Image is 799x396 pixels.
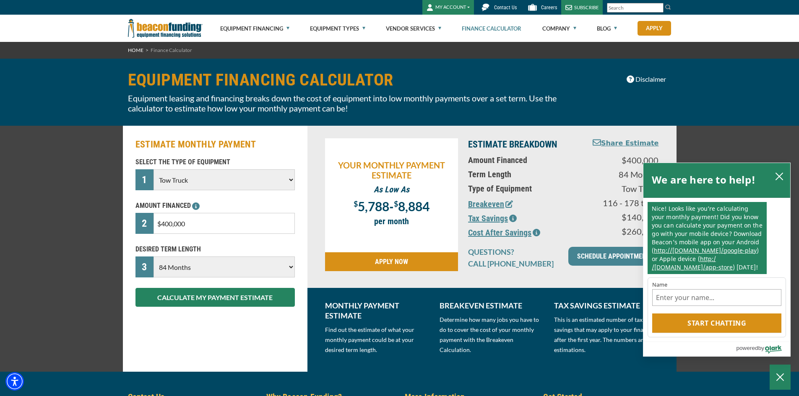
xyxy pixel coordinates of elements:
[398,199,429,214] span: 8,884
[468,169,575,179] p: Term Length
[154,213,294,234] input: $
[394,199,398,208] span: $
[462,15,521,42] a: Finance Calculator
[135,288,295,307] button: CALCULATE MY PAYMENT ESTIMATE
[468,259,558,269] p: CALL [PHONE_NUMBER]
[654,246,757,254] a: http: / /beaconfunding.com /google-play - open in a new tab
[128,71,579,89] h1: EQUIPMENT FINANCING CALCULATOR
[135,244,295,254] p: DESIRED TERM LENGTH
[494,5,517,10] span: Contact Us
[736,343,758,353] span: powered
[758,343,764,353] span: by
[329,184,454,194] p: As Low As
[468,155,575,165] p: Amount Financed
[329,216,454,226] p: per month
[773,170,786,182] button: close chatbox
[135,169,154,190] div: 1
[468,198,513,210] button: Breakeven
[541,5,557,10] span: Careers
[128,15,203,42] img: Beacon Funding Corporation logo
[621,71,671,87] button: Disclaimer
[585,198,658,208] p: 116 - 178 tows
[652,313,781,333] button: Start chatting
[135,213,154,234] div: 2
[325,325,429,355] p: Find out the estimate of what your monthly payment could be at your desired term length.
[325,252,458,271] a: APPLY NOW
[128,47,143,53] a: HOME
[597,15,617,42] a: Blog
[648,202,767,274] p: Nice! Looks like you’re calculating your monthly payment! Did you know you can calculate your pay...
[585,184,658,194] p: Tow Truck
[135,138,295,151] h2: ESTIMATE MONTHLY PAYMENT
[643,198,790,277] div: chat
[358,199,389,214] span: 5,788
[135,157,295,167] p: SELECT THE TYPE OF EQUIPMENT
[542,15,576,42] a: Company
[468,184,575,194] p: Type of Equipment
[585,155,658,165] p: $400,000
[128,93,579,113] p: Equipment leasing and financing breaks down the cost of equipment into low monthly payments over ...
[329,160,454,180] p: YOUR MONTHLY PAYMENT ESTIMATE
[736,342,790,356] a: Powered by Olark
[151,47,192,53] span: Finance Calculator
[593,138,659,149] button: Share Estimate
[652,171,755,188] h2: We are here to help!
[638,21,671,36] a: Apply
[440,315,544,355] p: Determine how many jobs you have to do to cover the cost of your monthly payment with the Breakev...
[635,74,666,84] span: Disclaimer
[135,201,295,211] p: AMOUNT FINANCED
[468,247,558,257] p: QUESTIONS?
[652,282,781,287] label: Name
[220,15,289,42] a: Equipment Financing
[643,163,791,357] div: olark chatbox
[568,247,658,266] a: SCHEDULE APPOINTMENT
[5,372,24,391] div: Accessibility Menu
[607,3,664,13] input: Search
[585,226,658,236] p: $260,000
[468,226,540,239] button: Cost After Savings
[468,138,575,151] p: ESTIMATE BREAKDOWN
[329,199,454,212] p: -
[655,5,661,11] a: Clear search text
[585,169,658,179] p: 84 Months
[652,255,733,271] a: http: / /beaconfunding.com /app-store - open in a new tab
[325,300,429,321] p: MONTHLY PAYMENT ESTIMATE
[665,4,671,10] img: Search
[135,256,154,277] div: 3
[440,300,544,311] p: BREAKEVEN ESTIMATE
[386,15,441,42] a: Vendor Services
[310,15,365,42] a: Equipment Types
[585,212,658,222] p: $140,000
[468,212,517,225] button: Tax Savings
[770,365,791,390] button: Close Chatbox
[354,199,358,208] span: $
[554,300,658,311] p: TAX SAVINGS ESTIMATE
[554,315,658,355] p: This is an estimated number of tax savings that may apply to your financing after the first year....
[652,289,781,306] input: Name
